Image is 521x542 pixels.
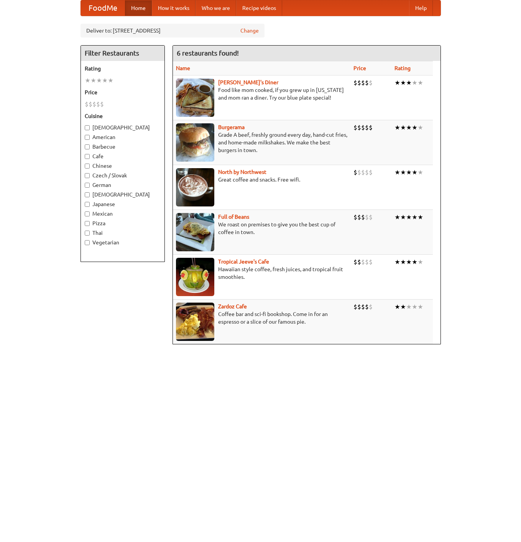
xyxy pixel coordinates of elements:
[394,303,400,311] li: ★
[218,214,249,220] a: Full of Beans
[85,112,161,120] h5: Cuisine
[81,24,265,38] div: Deliver to: [STREET_ADDRESS]
[406,213,412,221] li: ★
[394,213,400,221] li: ★
[176,131,347,154] p: Grade A beef, freshly ground every day, hand-cut fries, and home-made milkshakes. We make the bes...
[176,310,347,326] p: Coffee bar and sci-fi bookshop. Come in for an espresso or a slice of our famous pie.
[85,162,161,170] label: Chinese
[92,100,96,108] li: $
[96,76,102,85] li: ★
[394,168,400,177] li: ★
[176,303,214,341] img: zardoz.jpg
[406,168,412,177] li: ★
[353,168,357,177] li: $
[218,259,269,265] a: Tropical Jeeve's Cafe
[353,79,357,87] li: $
[394,123,400,132] li: ★
[176,258,214,296] img: jeeves.jpg
[85,172,161,179] label: Czech / Slovak
[357,258,361,266] li: $
[361,213,365,221] li: $
[353,123,357,132] li: $
[400,123,406,132] li: ★
[176,176,347,183] p: Great coffee and snacks. Free wifi.
[417,213,423,221] li: ★
[357,303,361,311] li: $
[176,86,347,102] p: Food like mom cooked, if you grew up in [US_STATE] and mom ran a diner. Try our blue plate special!
[85,173,90,178] input: Czech / Slovak
[85,210,161,218] label: Mexican
[369,213,373,221] li: $
[218,169,266,175] a: North by Northwest
[400,79,406,87] li: ★
[85,135,90,140] input: American
[85,219,161,227] label: Pizza
[85,124,161,131] label: [DEMOGRAPHIC_DATA]
[125,0,152,16] a: Home
[353,65,366,71] a: Price
[102,76,108,85] li: ★
[369,168,373,177] li: $
[412,168,417,177] li: ★
[85,143,161,151] label: Barbecue
[417,79,423,87] li: ★
[406,123,412,132] li: ★
[365,168,369,177] li: $
[100,100,104,108] li: $
[361,303,365,311] li: $
[369,123,373,132] li: $
[365,213,369,221] li: $
[85,231,90,236] input: Thai
[400,258,406,266] li: ★
[218,303,247,309] a: Zardoz Cafe
[176,221,347,236] p: We roast on premises to give you the best cup of coffee in town.
[85,211,90,216] input: Mexican
[85,154,90,159] input: Cafe
[365,79,369,87] li: $
[369,303,373,311] li: $
[361,79,365,87] li: $
[85,125,90,130] input: [DEMOGRAPHIC_DATA]
[85,65,161,72] h5: Rating
[85,239,161,246] label: Vegetarian
[218,124,245,130] a: Burgerama
[85,76,90,85] li: ★
[365,258,369,266] li: $
[361,168,365,177] li: $
[176,265,347,281] p: Hawaiian style coffee, fresh juices, and tropical fruit smoothies.
[176,79,214,117] img: sallys.jpg
[176,123,214,162] img: burgerama.jpg
[357,168,361,177] li: $
[85,152,161,160] label: Cafe
[81,46,164,61] h4: Filter Restaurants
[369,258,373,266] li: $
[400,213,406,221] li: ★
[357,79,361,87] li: $
[353,213,357,221] li: $
[406,303,412,311] li: ★
[176,213,214,251] img: beans.jpg
[365,123,369,132] li: $
[240,27,259,34] a: Change
[218,79,278,85] a: [PERSON_NAME]'s Diner
[357,123,361,132] li: $
[96,100,100,108] li: $
[394,79,400,87] li: ★
[417,258,423,266] li: ★
[412,123,417,132] li: ★
[81,0,125,16] a: FoodMe
[152,0,196,16] a: How it works
[236,0,282,16] a: Recipe videos
[417,168,423,177] li: ★
[176,65,190,71] a: Name
[85,240,90,245] input: Vegetarian
[417,303,423,311] li: ★
[406,258,412,266] li: ★
[85,164,90,169] input: Chinese
[361,258,365,266] li: $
